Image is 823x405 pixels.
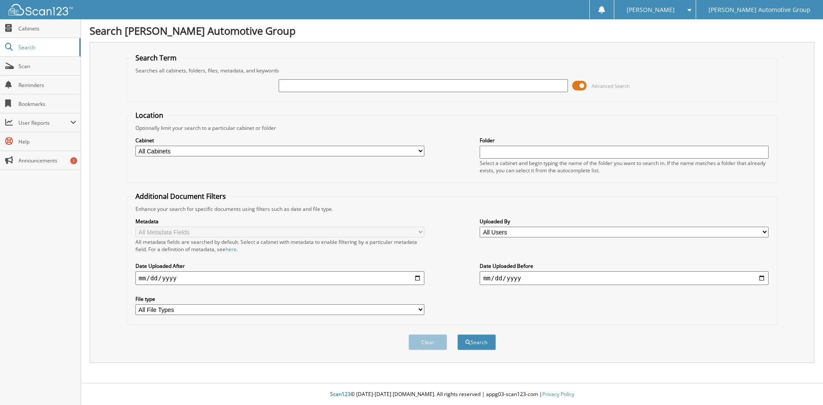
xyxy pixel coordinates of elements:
[18,157,76,164] span: Announcements
[457,334,496,350] button: Search
[627,7,675,12] span: [PERSON_NAME]
[131,111,168,120] legend: Location
[225,246,237,253] a: here
[131,67,773,74] div: Searches all cabinets, folders, files, metadata, and keywords
[18,63,76,70] span: Scan
[9,4,73,15] img: scan123-logo-white.svg
[542,390,574,398] a: Privacy Policy
[480,159,769,174] div: Select a cabinet and begin typing the name of the folder you want to search in. If the name match...
[480,271,769,285] input: end
[135,137,424,144] label: Cabinet
[131,205,773,213] div: Enhance your search for specific documents using filters such as date and file type.
[135,238,424,253] div: All metadata fields are searched by default. Select a cabinet with metadata to enable filtering b...
[131,53,181,63] legend: Search Term
[131,192,230,201] legend: Additional Document Filters
[330,390,351,398] span: Scan123
[408,334,447,350] button: Clear
[135,295,424,303] label: File type
[135,271,424,285] input: start
[18,81,76,89] span: Reminders
[135,262,424,270] label: Date Uploaded After
[709,7,811,12] span: [PERSON_NAME] Automotive Group
[70,157,77,164] div: 1
[18,100,76,108] span: Bookmarks
[18,44,75,51] span: Search
[81,384,823,405] div: © [DATE]-[DATE] [DOMAIN_NAME]. All rights reserved | appg03-scan123-com |
[90,24,814,38] h1: Search [PERSON_NAME] Automotive Group
[592,83,630,89] span: Advanced Search
[131,124,773,132] div: Optionally limit your search to a particular cabinet or folder
[480,218,769,225] label: Uploaded By
[18,25,76,32] span: Cabinets
[480,137,769,144] label: Folder
[18,138,76,145] span: Help
[18,119,70,126] span: User Reports
[480,262,769,270] label: Date Uploaded Before
[135,218,424,225] label: Metadata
